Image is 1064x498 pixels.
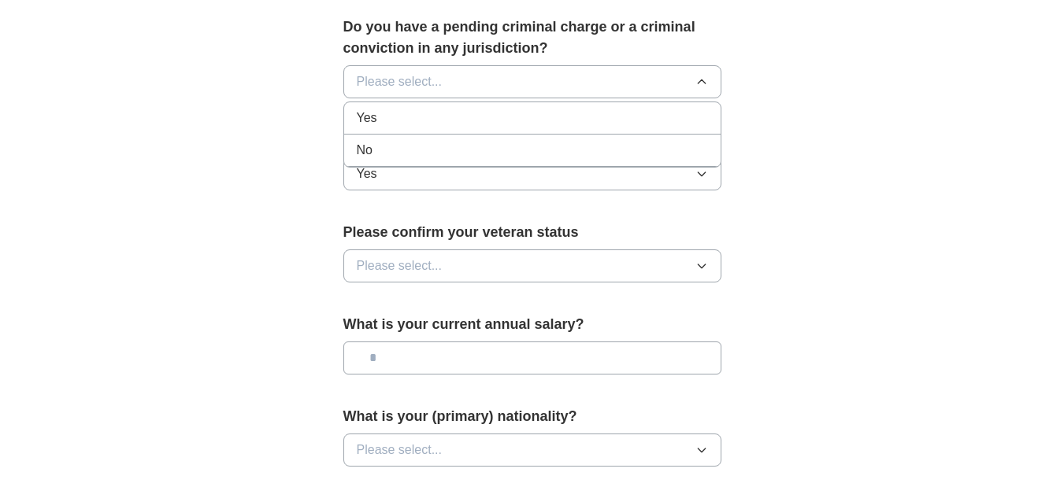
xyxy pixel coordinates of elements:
span: Please select... [357,441,443,459]
span: Yes [357,164,377,183]
label: Do you have a pending criminal charge or a criminal conviction in any jurisdiction? [343,17,721,59]
span: Please select... [357,256,443,275]
span: Please select... [357,72,443,91]
label: Please confirm your veteran status [343,222,721,243]
button: Please select... [343,433,721,467]
button: Yes [343,157,721,190]
label: What is your current annual salary? [343,314,721,335]
span: Yes [357,109,377,127]
span: No [357,141,373,160]
button: Please select... [343,65,721,98]
label: What is your (primary) nationality? [343,406,721,427]
button: Please select... [343,249,721,282]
